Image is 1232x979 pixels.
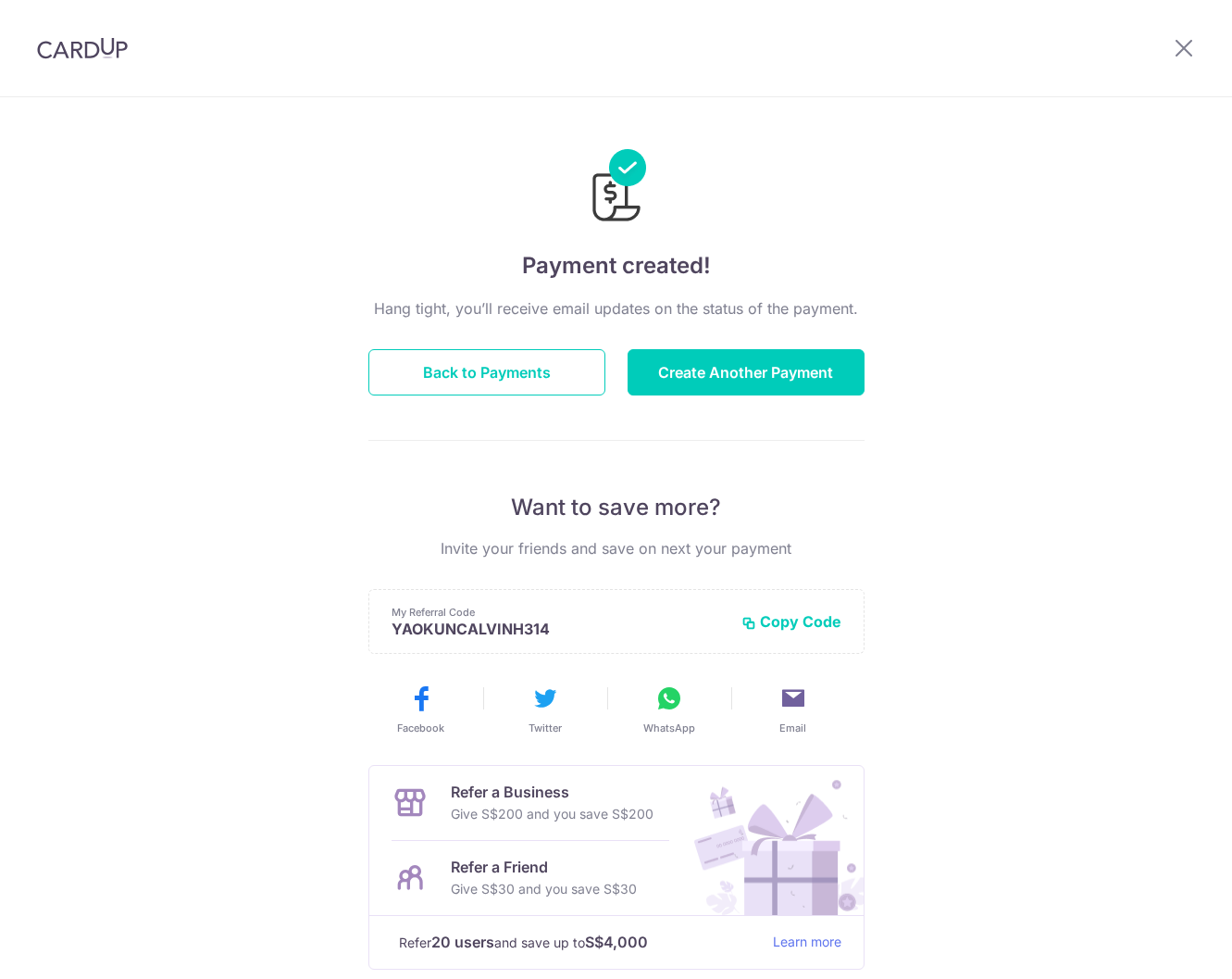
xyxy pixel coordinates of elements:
p: My Referral Code [392,605,727,620]
strong: 20 users [431,931,494,953]
p: Give S$30 and you save S$30 [451,878,637,900]
button: Twitter [491,684,600,735]
p: Want to save more? [368,493,865,522]
button: Create Another Payment [628,349,865,395]
img: CardUp [37,37,128,59]
span: Facebook [397,721,444,735]
button: Facebook [367,684,476,735]
img: Payments [587,149,646,227]
span: Email [779,721,806,735]
button: Back to Payments [368,349,605,395]
button: Copy Code [741,612,841,631]
p: YAOKUNCALVINH314 [392,620,727,638]
p: Refer a Friend [451,856,637,878]
p: Give S$200 and you save S$200 [451,803,653,825]
p: Invite your friends and save on next your payment [368,537,865,559]
span: Twitter [529,721,562,735]
button: WhatsApp [615,684,724,735]
img: Refer [677,766,864,915]
p: Hang tight, you’ll receive email updates on the status of the payment. [368,297,865,320]
a: Learn more [773,931,841,954]
p: Refer and save up to [399,931,758,954]
p: Refer a Business [451,781,653,803]
strong: S$4,000 [585,931,648,953]
span: WhatsApp [643,721,695,735]
h4: Payment created! [368,249,865,282]
button: Email [739,684,848,735]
